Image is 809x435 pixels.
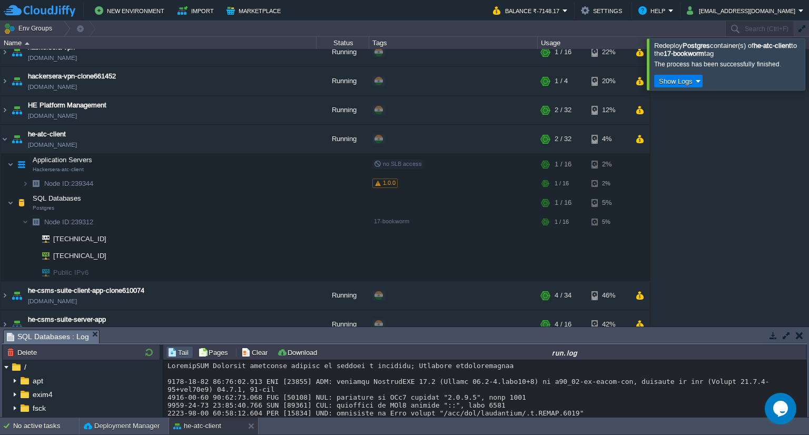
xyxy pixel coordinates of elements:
a: [TECHNICAL_ID] [52,235,108,243]
button: Pages [198,348,231,357]
img: AMDAwAAAACH5BAEAAAAALAAAAAABAAEAAAICRAEAOw== [28,231,35,247]
div: Usage [538,37,649,49]
span: hackersera-vpn-clone661452 [28,71,116,82]
a: Application ServersHackersera-atc-client [32,156,94,164]
span: Application Servers [32,155,94,164]
img: AMDAwAAAACH5BAEAAAAALAAAAAABAAEAAAICRAEAOw== [35,264,50,281]
img: AMDAwAAAACH5BAEAAAAALAAAAAABAAEAAAICRAEAOw== [28,214,43,230]
div: 5% [591,214,626,230]
a: apt [31,376,45,385]
div: 4% [591,125,626,153]
div: 5% [591,192,626,213]
button: Show Logs [656,76,696,86]
a: SQL DatabasesPostgres [32,194,83,202]
div: The process has been successfully finished. [654,60,802,68]
a: Public IPv6 [52,269,90,276]
img: AMDAwAAAACH5BAEAAAAALAAAAAABAAEAAAICRAEAOw== [9,96,24,124]
a: Node ID:239312 [43,217,95,226]
img: AMDAwAAAACH5BAEAAAAALAAAAAABAAEAAAICRAEAOw== [22,175,28,192]
img: AMDAwAAAACH5BAEAAAAALAAAAAABAAEAAAICRAEAOw== [9,281,24,310]
div: Running [317,96,369,124]
div: Running [317,125,369,153]
button: New Environment [95,4,167,17]
a: / [22,362,28,372]
span: fsck [31,403,47,413]
div: Name [1,37,316,49]
span: SQL Databases [32,194,83,203]
div: No active tasks [13,418,79,434]
div: 4 / 34 [555,281,571,310]
a: exim4 [31,390,54,399]
img: AMDAwAAAACH5BAEAAAAALAAAAAABAAEAAAICRAEAOw== [25,42,29,45]
img: AMDAwAAAACH5BAEAAAAALAAAAAABAAEAAAICRAEAOw== [1,96,9,124]
button: Tail [167,348,192,357]
span: 239344 [43,179,95,188]
span: 1.0.0 [383,180,396,186]
div: 1 / 16 [555,154,571,175]
div: Running [317,38,369,66]
img: CloudJiffy [4,4,75,17]
img: AMDAwAAAACH5BAEAAAAALAAAAAABAAEAAAICRAEAOw== [9,125,24,153]
img: AMDAwAAAACH5BAEAAAAALAAAAAABAAEAAAICRAEAOw== [28,248,35,264]
div: Status [317,37,369,49]
div: 46% [591,281,626,310]
div: 2 / 32 [555,125,571,153]
div: 20% [591,67,626,95]
div: Running [317,67,369,95]
a: he-atc-client [28,129,66,140]
span: no SLB access [374,161,422,167]
div: Tags [370,37,537,49]
img: AMDAwAAAACH5BAEAAAAALAAAAAABAAEAAAICRAEAOw== [28,264,35,281]
button: Clear [241,348,271,357]
img: AMDAwAAAACH5BAEAAAAALAAAAAABAAEAAAICRAEAOw== [28,175,43,192]
button: [EMAIL_ADDRESS][DOMAIN_NAME] [687,4,798,17]
a: HE Platform Management [28,100,106,111]
button: Balance ₹-7148.17 [493,4,563,17]
button: Help [638,4,668,17]
img: AMDAwAAAACH5BAEAAAAALAAAAAABAAEAAAICRAEAOw== [7,154,14,175]
button: Env Groups [4,21,56,36]
span: [TECHNICAL_ID] [52,231,108,247]
span: [DOMAIN_NAME] [28,82,77,92]
span: SQL Databases : Log [7,330,89,343]
button: he-atc-client [173,421,221,431]
div: 1 / 16 [555,38,571,66]
div: 12% [591,96,626,124]
img: AMDAwAAAACH5BAEAAAAALAAAAAABAAEAAAICRAEAOw== [22,214,28,230]
span: Hackersera-atc-client [33,166,84,173]
img: AMDAwAAAACH5BAEAAAAALAAAAAABAAEAAAICRAEAOw== [35,248,50,264]
span: Public IPv6 [52,264,90,281]
img: AMDAwAAAACH5BAEAAAAALAAAAAABAAEAAAICRAEAOw== [14,154,29,175]
b: 17-bookworm [664,50,704,57]
a: he-csms-suite-client-app-clone610074 [28,285,144,296]
iframe: chat widget [765,393,798,424]
span: [TECHNICAL_ID] [52,248,108,264]
button: Download [277,348,320,357]
img: AMDAwAAAACH5BAEAAAAALAAAAAABAAEAAAICRAEAOw== [1,38,9,66]
span: 239312 [43,217,95,226]
a: he-csms-suite-server-app [28,314,106,325]
img: AMDAwAAAACH5BAEAAAAALAAAAAABAAEAAAICRAEAOw== [1,67,9,95]
a: Node ID:239344 [43,179,95,188]
b: Postgres [683,42,710,50]
button: Marketplace [226,4,284,17]
div: 1 / 16 [555,192,571,213]
span: [DOMAIN_NAME] [28,296,77,307]
img: AMDAwAAAACH5BAEAAAAALAAAAAABAAEAAAICRAEAOw== [35,231,50,247]
button: Import [177,4,217,17]
span: [DOMAIN_NAME] [28,53,77,63]
button: Settings [581,4,625,17]
div: 4 / 16 [555,310,571,339]
div: 1 / 4 [555,67,568,95]
img: AMDAwAAAACH5BAEAAAAALAAAAAABAAEAAAICRAEAOw== [1,125,9,153]
span: Redeploy container(s) of to the tag [654,42,797,57]
div: 1 / 16 [555,175,569,192]
a: [TECHNICAL_ID] [52,252,108,260]
span: Node ID: [44,218,71,226]
span: [DOMAIN_NAME] [28,325,77,335]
